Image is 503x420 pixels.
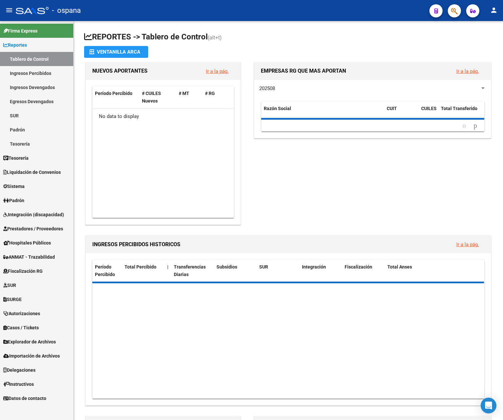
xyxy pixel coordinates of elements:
span: Integración (discapacidad) [3,211,64,218]
datatable-header-cell: Integración [299,260,342,282]
div: Ventanilla ARCA [89,46,143,58]
span: Sistema [3,183,25,190]
datatable-header-cell: Razón Social [261,102,384,123]
span: EMPRESAS RG QUE MAS APORTAN [261,68,346,74]
datatable-header-cell: Período Percibido [92,260,122,282]
span: SUR [259,264,268,269]
datatable-header-cell: # RG [202,86,229,108]
button: Ventanilla ARCA [84,46,148,58]
span: Instructivos [3,381,34,388]
span: Fiscalización [345,264,372,269]
span: INGRESOS PERCIBIDOS HISTORICOS [92,241,180,247]
h1: REPORTES -> Tablero de Control [84,32,492,43]
span: Importación de Archivos [3,352,60,360]
span: SUR [3,282,16,289]
span: Subsidios [217,264,237,269]
datatable-header-cell: CUIT [384,102,419,123]
span: Período Percibido [95,91,132,96]
span: (alt+t) [208,35,222,41]
span: CUILES [421,106,437,111]
mat-icon: person [490,6,498,14]
span: # CUILES Nuevos [142,91,161,104]
span: Liquidación de Convenios [3,169,61,176]
datatable-header-cell: # CUILES Nuevos [139,86,176,108]
datatable-header-cell: Subsidios [214,260,257,282]
a: Ir a la pág. [456,242,479,247]
button: Ir a la pág. [451,238,484,250]
datatable-header-cell: Período Percibido [92,86,139,108]
span: Delegaciones [3,366,35,374]
span: Hospitales Públicos [3,239,51,246]
span: CUIT [387,106,397,111]
span: Tesorería [3,154,29,162]
a: go to next page [471,122,480,129]
div: Open Intercom Messenger [481,398,496,413]
span: 202508 [259,85,275,91]
span: Total Transferido [441,106,477,111]
a: go to previous page [460,122,469,129]
datatable-header-cell: # MT [176,86,202,108]
datatable-header-cell: | [165,260,171,282]
span: Datos de contacto [3,395,46,402]
a: Ir a la pág. [206,68,229,74]
span: ANMAT - Trazabilidad [3,253,55,261]
span: Autorizaciones [3,310,40,317]
datatable-header-cell: CUILES [419,102,438,123]
datatable-header-cell: SUR [257,260,299,282]
button: Ir a la pág. [201,65,234,77]
span: NUEVOS APORTANTES [92,68,148,74]
span: # RG [205,91,215,96]
datatable-header-cell: Total Anses [385,260,479,282]
datatable-header-cell: Fiscalización [342,260,385,282]
span: Prestadores / Proveedores [3,225,63,232]
span: Período Percibido [95,264,115,277]
datatable-header-cell: Transferencias Diarias [171,260,214,282]
span: SURGE [3,296,22,303]
span: Reportes [3,41,27,49]
span: Total Anses [387,264,412,269]
span: Razón Social [264,106,291,111]
span: Explorador de Archivos [3,338,56,345]
span: Padrón [3,197,24,204]
mat-icon: menu [5,6,13,14]
a: Ir a la pág. [456,68,479,74]
span: | [167,264,169,269]
span: Integración [302,264,326,269]
span: Transferencias Diarias [174,264,206,277]
datatable-header-cell: Total Transferido [438,102,484,123]
button: Ir a la pág. [451,65,484,77]
span: Casos / Tickets [3,324,39,331]
span: Fiscalización RG [3,268,43,275]
div: No data to display [92,108,234,125]
span: # MT [179,91,189,96]
span: Total Percibido [125,264,156,269]
span: Firma Express [3,27,37,35]
datatable-header-cell: Total Percibido [122,260,165,282]
span: - ospana [52,3,81,18]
